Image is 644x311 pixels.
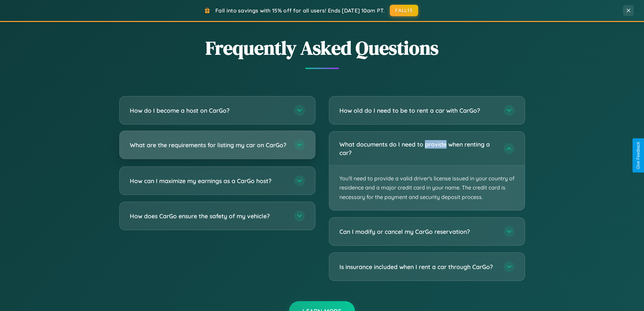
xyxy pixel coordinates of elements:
h3: What are the requirements for listing my car on CarGo? [130,141,287,149]
h3: What documents do I need to provide when renting a car? [339,140,497,157]
h3: Can I modify or cancel my CarGo reservation? [339,227,497,236]
h3: How do I become a host on CarGo? [130,106,287,115]
h3: How can I maximize my earnings as a CarGo host? [130,177,287,185]
div: Give Feedback [636,142,641,169]
h2: Frequently Asked Questions [119,35,525,61]
button: FALL15 [390,5,418,16]
p: You'll need to provide a valid driver's license issued in your country of residence and a major c... [329,165,525,210]
span: Fall into savings with 15% off for all users! Ends [DATE] 10am PT. [215,7,385,14]
h3: How old do I need to be to rent a car with CarGo? [339,106,497,115]
h3: How does CarGo ensure the safety of my vehicle? [130,212,287,220]
h3: Is insurance included when I rent a car through CarGo? [339,263,497,271]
